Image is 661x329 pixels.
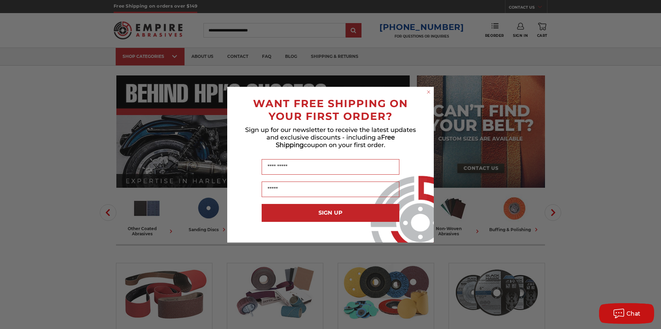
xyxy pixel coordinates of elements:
[425,89,432,95] button: Close dialog
[253,97,408,123] span: WANT FREE SHIPPING ON YOUR FIRST ORDER?
[276,134,395,149] span: Free Shipping
[245,126,416,149] span: Sign up for our newsletter to receive the latest updates and exclusive discounts - including a co...
[627,310,641,317] span: Chat
[262,204,399,222] button: SIGN UP
[599,303,654,324] button: Chat
[262,182,399,197] input: Email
